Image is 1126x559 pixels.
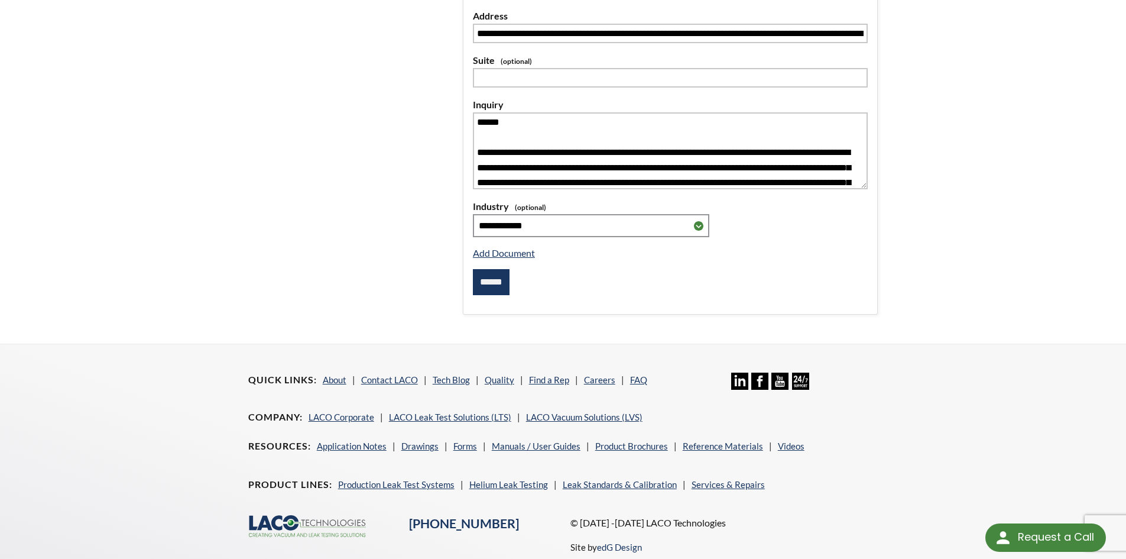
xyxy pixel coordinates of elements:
a: Add Document [473,247,535,259]
a: LACO Vacuum Solutions (LVS) [526,412,642,422]
label: Inquiry [473,97,868,112]
a: LACO Leak Test Solutions (LTS) [389,412,511,422]
label: Industry [473,199,868,214]
h4: Resources [248,440,311,453]
a: LACO Corporate [309,412,374,422]
label: Suite [473,53,868,68]
a: [PHONE_NUMBER] [409,516,519,531]
a: Drawings [401,441,439,451]
a: FAQ [630,374,647,385]
a: Application Notes [317,441,387,451]
div: Request a Call [1018,524,1094,551]
div: Request a Call [985,524,1106,552]
img: 24/7 Support Icon [792,373,809,390]
img: round button [994,528,1013,547]
label: Address [473,8,868,24]
h4: Quick Links [248,374,317,386]
a: Manuals / User Guides [492,441,580,451]
a: Contact LACO [361,374,418,385]
a: Videos [778,441,804,451]
a: Production Leak Test Systems [338,479,455,490]
a: About [323,374,346,385]
a: Product Brochures [595,441,668,451]
a: Forms [453,441,477,451]
a: Reference Materials [683,441,763,451]
a: 24/7 Support [792,381,809,392]
a: Careers [584,374,615,385]
a: edG Design [597,542,642,552]
p: Site by [570,540,642,554]
a: Find a Rep [529,374,569,385]
a: Helium Leak Testing [469,479,548,490]
a: Services & Repairs [692,479,765,490]
p: © [DATE] -[DATE] LACO Technologies [570,515,878,531]
a: Leak Standards & Calibration [563,479,677,490]
a: Tech Blog [433,374,470,385]
a: Quality [485,374,514,385]
h4: Product Lines [248,479,332,491]
h4: Company [248,411,303,424]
